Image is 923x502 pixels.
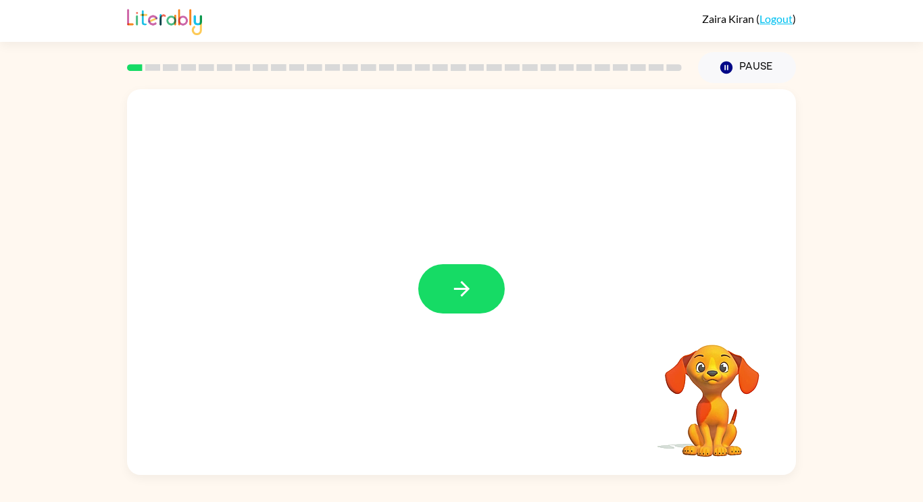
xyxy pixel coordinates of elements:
[759,12,793,25] a: Logout
[702,12,796,25] div: ( )
[127,5,202,35] img: Literably
[698,52,796,83] button: Pause
[645,324,780,459] video: Your browser must support playing .mp4 files to use Literably. Please try using another browser.
[702,12,756,25] span: Zaira Kiran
